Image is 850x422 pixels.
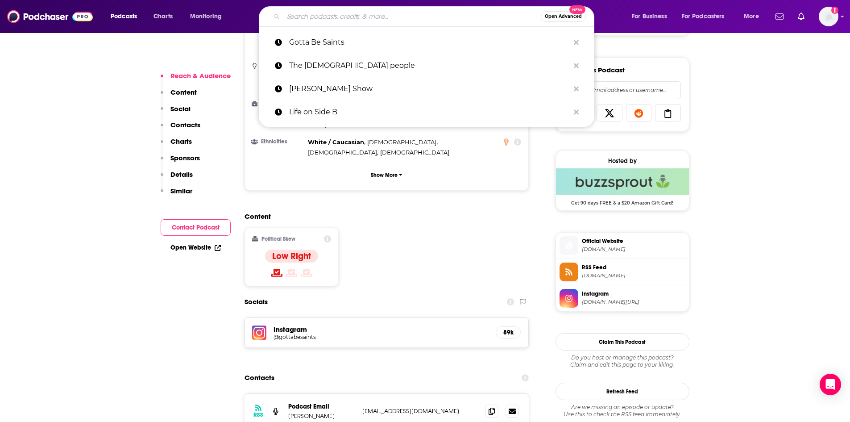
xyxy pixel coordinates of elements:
[184,9,233,24] button: open menu
[308,149,377,156] span: [DEMOGRAPHIC_DATA]
[655,104,681,121] a: Copy Link
[308,138,364,146] span: White / Caucasian
[274,334,489,340] a: @gottabesaints
[572,82,673,99] input: Email address or username...
[308,121,361,128] span: Principals/Owners
[564,81,681,99] div: Search followers
[170,244,221,251] a: Open Website
[582,299,685,305] span: instagram.com/gottabesaints
[272,251,311,262] h4: Low Right
[259,77,594,100] a: [PERSON_NAME] Show
[682,10,725,23] span: For Podcasters
[289,31,569,54] p: Gotta Be Saints
[288,403,355,410] p: Podcast Email
[560,289,685,308] a: Instagram[DOMAIN_NAME][URL]
[252,167,522,183] button: Show More
[259,31,594,54] a: Gotta Be Saints
[556,195,689,206] span: Get 90 days FREE & a $20 Amazon Gift Card!
[632,10,667,23] span: For Business
[819,7,838,26] img: User Profile
[556,354,689,368] div: Claim and edit this page to your liking.
[170,104,191,113] p: Social
[170,154,200,162] p: Sponsors
[170,71,231,80] p: Reach & Audience
[274,325,489,334] h5: Instagram
[541,11,586,22] button: Open AdvancedNew
[626,104,652,121] a: Share on Reddit
[161,187,192,203] button: Similar
[626,9,678,24] button: open menu
[582,263,685,272] span: RSS Feed
[582,272,685,279] span: feeds.buzzsprout.com
[560,263,685,281] a: RSS Feed[DOMAIN_NAME]
[245,293,268,310] h2: Socials
[289,100,569,124] p: Life on Side B
[772,9,787,24] a: Show notifications dropdown
[170,170,193,179] p: Details
[556,333,689,351] button: Claim This Podcast
[819,7,838,26] button: Show profile menu
[597,104,622,121] a: Share on X/Twitter
[556,383,689,400] button: Refresh Feed
[503,329,513,336] h5: 89k
[367,137,438,147] span: ,
[794,9,808,24] a: Show notifications dropdown
[738,9,770,24] button: open menu
[170,137,192,146] p: Charts
[556,354,689,361] span: Do you host or manage this podcast?
[556,168,689,205] a: Buzzsprout Deal: Get 90 days FREE & a $20 Amazon Gift Card!
[259,54,594,77] a: The [DEMOGRAPHIC_DATA] people
[283,9,541,24] input: Search podcasts, credits, & more...
[582,237,685,245] span: Official Website
[161,121,200,137] button: Contacts
[170,187,192,195] p: Similar
[190,10,222,23] span: Monitoring
[274,334,416,340] h5: @gottabesaints
[582,246,685,253] span: buzzsprout.com
[289,77,569,100] p: Katy McGrady Show
[261,236,295,242] h2: Political Skew
[161,170,193,187] button: Details
[252,326,266,340] img: iconImage
[288,412,355,420] p: [PERSON_NAME]
[253,411,263,418] h3: RSS
[831,7,838,14] svg: Add a profile image
[362,407,478,415] p: [EMAIL_ADDRESS][DOMAIN_NAME]
[582,290,685,298] span: Instagram
[111,10,137,23] span: Podcasts
[545,14,582,19] span: Open Advanced
[252,101,304,107] h3: Jobs
[819,7,838,26] span: Logged in as Lydia_Gustafson
[153,10,173,23] span: Charts
[556,157,689,165] div: Hosted by
[7,8,93,25] img: Podchaser - Follow, Share and Rate Podcasts
[267,6,603,27] div: Search podcasts, credits, & more...
[245,369,274,386] h2: Contacts
[308,147,378,158] span: ,
[161,154,200,170] button: Sponsors
[560,236,685,255] a: Official Website[DOMAIN_NAME]
[259,100,594,124] a: Life on Side B
[308,137,365,147] span: ,
[380,149,449,156] span: [DEMOGRAPHIC_DATA]
[161,137,192,154] button: Charts
[245,212,522,221] h2: Content
[569,5,585,14] span: New
[161,104,191,121] button: Social
[170,88,197,96] p: Content
[161,71,231,88] button: Reach & Audience
[170,121,200,129] p: Contacts
[744,10,759,23] span: More
[556,404,689,418] div: Are we missing an episode or update? Use this to check the RSS feed immediately.
[252,139,304,145] h3: Ethnicities
[148,9,178,24] a: Charts
[161,219,231,236] button: Contact Podcast
[104,9,149,24] button: open menu
[371,172,398,178] p: Show More
[161,88,197,104] button: Content
[367,138,436,146] span: [DEMOGRAPHIC_DATA]
[820,374,841,395] div: Open Intercom Messenger
[556,168,689,195] img: Buzzsprout Deal: Get 90 days FREE & a $20 Amazon Gift Card!
[252,63,304,69] h3: Interests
